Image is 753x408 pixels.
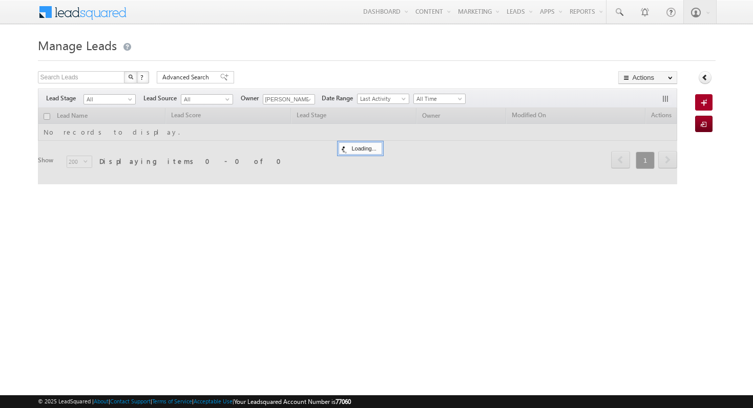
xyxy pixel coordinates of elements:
span: All [181,95,230,104]
input: Type to Search [263,94,315,104]
span: Lead Stage [46,94,83,103]
div: Loading... [339,142,382,155]
span: Manage Leads [38,37,117,53]
a: All [181,94,233,104]
a: Acceptable Use [194,398,233,404]
span: ? [140,73,145,81]
span: All Time [414,94,463,103]
span: Date Range [322,94,357,103]
span: Advanced Search [162,73,212,82]
a: Terms of Service [152,398,192,404]
span: Lead Source [143,94,181,103]
img: Search [128,74,133,79]
a: All Time [413,94,466,104]
span: Your Leadsquared Account Number is [234,398,351,405]
span: Last Activity [358,94,406,103]
a: All [83,94,136,104]
button: Actions [618,71,677,84]
a: Contact Support [110,398,151,404]
a: Show All Items [301,95,314,105]
button: ? [137,71,149,83]
span: Owner [241,94,263,103]
span: 77060 [336,398,351,405]
span: © 2025 LeadSquared | | | | | [38,397,351,406]
a: Last Activity [357,94,409,104]
a: About [94,398,109,404]
span: All [84,95,133,104]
